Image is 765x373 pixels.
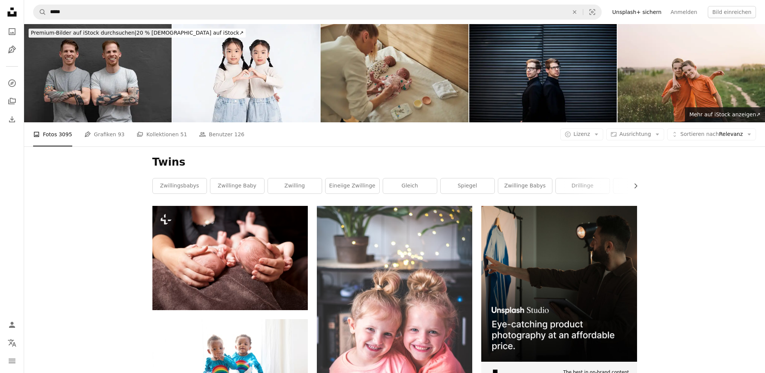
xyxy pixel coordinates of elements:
span: 93 [118,130,125,139]
a: Grafiken 93 [84,122,125,146]
button: Lizenz [560,128,603,140]
button: Ausrichtung [606,128,664,140]
h1: Twins [152,155,637,169]
form: Finden Sie Bildmaterial auf der ganzen Webseite [33,5,602,20]
button: Unsplash suchen [33,5,46,19]
a: Zwillinge [613,178,667,193]
a: Zwillinge Baby [210,178,264,193]
a: Mädchen in rosa Rundhals-T-Shirt lächelt neben Mädchen in rosa T-Shirt [317,319,472,326]
a: Benutzer 126 [199,122,244,146]
a: Kollektionen [5,94,20,109]
a: Zwillingsbabys [153,178,207,193]
img: Zwillingsbrüder großes Lächeln [24,24,172,122]
a: Unsplash+ sichern [608,6,666,18]
img: Zwei junge Mädchen mit Zöpfen formen mit ihren Händen eine Herzform, die vor einem hellen Hinterg... [172,24,320,122]
a: Zwillinge Babys [498,178,552,193]
a: Kollektionen 51 [137,122,187,146]
span: Lizenz [573,131,590,137]
a: Grafiken [5,42,20,57]
img: Zwillingsbrüder [469,24,617,122]
span: 126 [234,130,245,139]
a: Zwilling [268,178,322,193]
button: Sortieren nachRelevanz [667,128,756,140]
a: Fotos [5,24,20,39]
button: Sprache [5,335,20,350]
a: Spiegel [441,178,494,193]
button: Visuelle Suche [583,5,601,19]
img: Funny twin brother boys [617,24,765,122]
button: Bild einreichen [708,6,756,18]
button: Löschen [566,5,583,19]
a: gleich [383,178,437,193]
a: Kleine neugeborene Zwillinge schlafen. [152,254,308,261]
a: Bisherige Downloads [5,112,20,127]
a: Anmelden / Registrieren [5,317,20,332]
span: Premium-Bilder auf iStock durchsuchen | [31,30,137,36]
img: Mother is taking care of newborn twin babies [321,24,468,122]
a: Entdecken [5,76,20,91]
a: Premium-Bilder auf iStock durchsuchen|20 % [DEMOGRAPHIC_DATA] auf iStock↗ [24,24,250,42]
span: 20 % [DEMOGRAPHIC_DATA] auf iStock ↗ [31,30,243,36]
img: Kleine neugeborene Zwillinge schlafen. [152,206,308,310]
a: Eineiige Zwillinge [325,178,379,193]
button: Menü [5,353,20,368]
span: Ausrichtung [619,131,651,137]
span: Mehr auf iStock anzeigen ↗ [689,111,760,117]
a: Drillinge [556,178,610,193]
span: Sortieren nach [680,131,719,137]
span: 51 [180,130,187,139]
button: Liste nach rechts verschieben [629,178,637,193]
a: Mehr auf iStock anzeigen↗ [685,107,765,122]
span: Relevanz [680,131,743,138]
a: Anmelden [666,6,702,18]
img: file-1715714098234-25b8b4e9d8faimage [481,206,637,361]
